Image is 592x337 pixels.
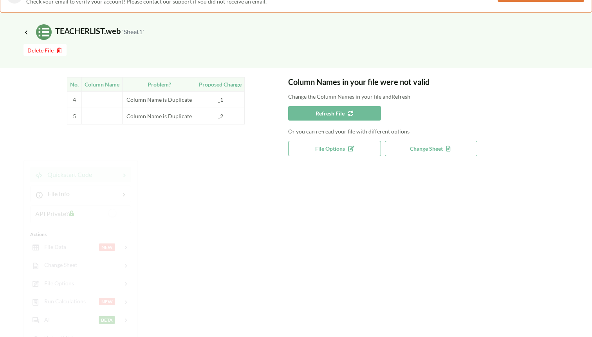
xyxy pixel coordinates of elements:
[23,44,67,56] button: Delete File
[316,110,354,117] span: Refresh File
[23,26,144,36] span: TEACHERLIST.web
[288,128,553,135] p: Or you can re-read your file with different options
[123,92,196,108] td: Column Name is Duplicate
[288,93,553,101] p: Change the Column Names in your file and Refresh
[196,108,245,124] td: _2
[288,106,381,121] button: Refresh File
[82,77,123,92] td: Column Name
[123,77,196,92] td: Problem?
[196,77,245,92] td: Proposed Change
[67,108,82,124] td: 5
[315,145,354,152] span: File Options
[67,77,82,92] td: No.
[122,28,144,35] small: 'Sheet1'
[196,92,245,108] td: _1
[385,141,478,156] button: Change Sheet
[123,108,196,124] td: Column Name is Duplicate
[36,24,52,40] img: /static/media/sheets.7a1b7961.svg
[288,141,381,156] button: File Options
[67,92,82,108] td: 4
[288,77,553,87] h3: Column Names in your file were not valid
[410,145,452,152] span: Change Sheet
[27,47,63,54] span: Delete File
